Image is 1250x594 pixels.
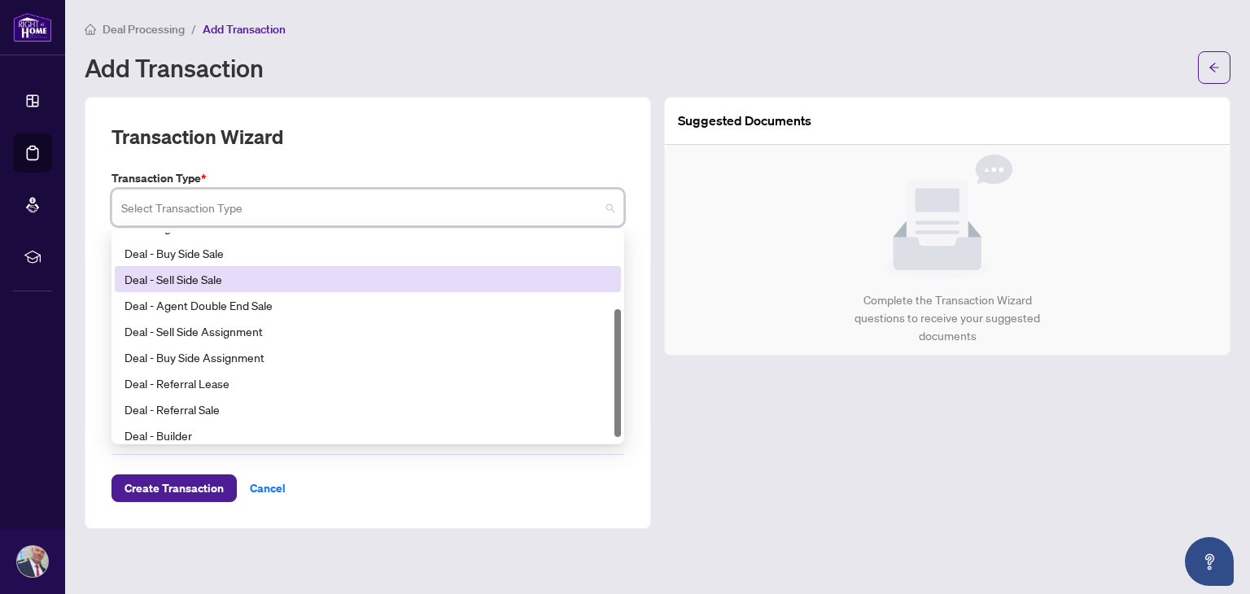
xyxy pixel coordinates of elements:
[85,55,264,81] h1: Add Transaction
[1208,62,1220,73] span: arrow-left
[237,474,299,502] button: Cancel
[111,474,237,502] button: Create Transaction
[125,322,611,340] div: Deal - Sell Side Assignment
[125,244,611,262] div: Deal - Buy Side Sale
[125,426,611,444] div: Deal - Builder
[882,155,1012,278] img: Null State Icon
[125,475,224,501] span: Create Transaction
[125,296,611,314] div: Deal - Agent Double End Sale
[111,124,283,150] h2: Transaction Wizard
[125,270,611,288] div: Deal - Sell Side Sale
[125,374,611,392] div: Deal - Referral Lease
[125,348,611,366] div: Deal - Buy Side Assignment
[115,422,621,448] div: Deal - Builder
[191,20,196,38] li: /
[103,22,185,37] span: Deal Processing
[115,318,621,344] div: Deal - Sell Side Assignment
[115,344,621,370] div: Deal - Buy Side Assignment
[203,22,286,37] span: Add Transaction
[1185,537,1234,586] button: Open asap
[837,291,1058,345] div: Complete the Transaction Wizard questions to receive your suggested documents
[85,24,96,35] span: home
[115,370,621,396] div: Deal - Referral Lease
[17,546,48,577] img: Profile Icon
[111,169,624,187] label: Transaction Type
[678,111,811,131] article: Suggested Documents
[125,400,611,418] div: Deal - Referral Sale
[13,12,52,42] img: logo
[115,396,621,422] div: Deal - Referral Sale
[115,266,621,292] div: Deal - Sell Side Sale
[250,475,286,501] span: Cancel
[115,292,621,318] div: Deal - Agent Double End Sale
[115,240,621,266] div: Deal - Buy Side Sale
